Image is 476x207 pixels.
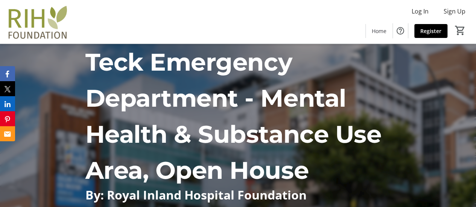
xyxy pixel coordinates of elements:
[420,27,441,35] span: Register
[414,24,447,38] a: Register
[406,5,435,17] button: Log In
[372,27,386,35] span: Home
[85,44,391,188] p: Teck Emergency Department - Mental Health & Substance Use Area, Open House
[412,7,429,16] span: Log In
[438,5,471,17] button: Sign Up
[85,188,391,201] p: By: Royal Inland Hospital Foundation
[366,24,392,38] a: Home
[453,24,467,37] button: Cart
[444,7,465,16] span: Sign Up
[393,23,408,38] button: Help
[5,3,71,41] img: Royal Inland Hospital Foundation 's Logo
